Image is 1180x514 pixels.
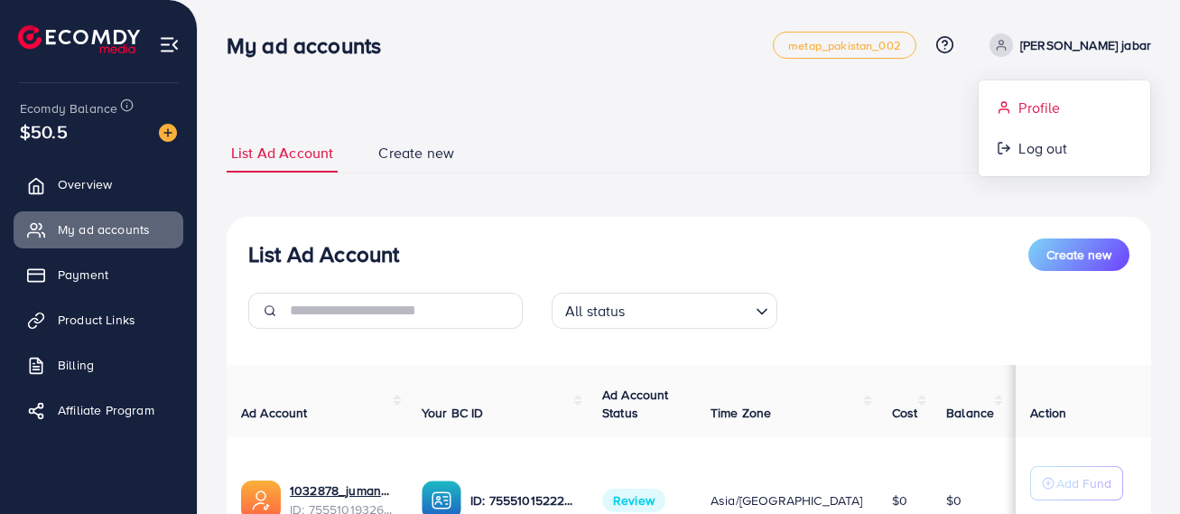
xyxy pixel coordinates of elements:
[20,118,68,145] span: $50.5
[14,166,183,202] a: Overview
[20,99,117,117] span: Ecomdy Balance
[227,33,395,59] h3: My ad accounts
[773,32,916,59] a: metap_pakistan_002
[58,311,135,329] span: Product Links
[58,175,112,193] span: Overview
[58,220,150,238] span: My ad accounts
[1046,246,1111,264] span: Create new
[1018,97,1060,118] span: Profile
[241,404,308,422] span: Ad Account
[788,40,901,51] span: metap_pakistan_002
[1030,466,1123,500] button: Add Fund
[982,33,1151,57] a: [PERSON_NAME] jabar
[562,298,629,324] span: All status
[711,404,771,422] span: Time Zone
[946,491,962,509] span: $0
[14,392,183,428] a: Affiliate Program
[248,241,399,267] h3: List Ad Account
[14,211,183,248] a: My ad accounts
[1018,137,1067,159] span: Log out
[892,404,918,422] span: Cost
[58,356,94,374] span: Billing
[290,481,393,500] a: 1032878_jumana altaa_1759059344837
[231,143,333,164] span: List Ad Account
[711,491,863,509] span: Asia/[GEOGRAPHIC_DATA]
[18,25,140,53] img: logo
[58,266,108,284] span: Payment
[892,491,907,509] span: $0
[470,490,573,511] p: ID: 7555101522229690384
[159,124,177,142] img: image
[631,294,748,324] input: Search for option
[1103,433,1166,500] iframe: Chat
[1020,34,1151,56] p: [PERSON_NAME] jabar
[58,401,154,419] span: Affiliate Program
[14,347,183,383] a: Billing
[1030,404,1066,422] span: Action
[14,257,183,293] a: Payment
[378,143,454,164] span: Create new
[1028,238,1129,271] button: Create new
[602,386,669,422] span: Ad Account Status
[552,293,777,329] div: Search for option
[946,404,994,422] span: Balance
[159,34,180,55] img: menu
[422,404,484,422] span: Your BC ID
[978,79,1151,177] ul: [PERSON_NAME] jabar
[1056,472,1111,494] p: Add Fund
[602,489,665,512] span: Review
[14,302,183,338] a: Product Links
